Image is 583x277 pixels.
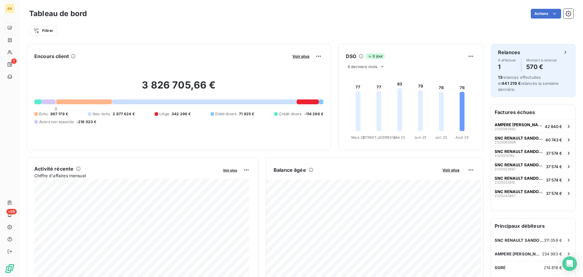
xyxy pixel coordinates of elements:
[351,135,365,140] tspan: Mars 25
[346,53,356,60] h6: DSO
[366,54,385,59] span: 0 jour
[495,140,516,144] span: 2325063998
[34,79,323,97] h2: 3 826 705,66 €
[495,167,516,171] span: 2325023847
[29,26,57,36] button: Filtrer
[546,164,562,169] span: 37 574 €
[455,135,469,140] tspan: Août 25
[113,111,135,117] span: 2 877 624 €
[441,167,461,173] button: Voir plus
[414,135,427,140] tspan: Juin 25
[498,62,516,72] h4: 1
[172,111,191,117] span: 342 296 €
[495,181,515,184] span: 2325033810
[495,149,544,154] span: SNC RENAULT SANDOUVILLE
[562,256,577,271] div: Open Intercom Messenger
[546,191,562,196] span: 37 574 €
[34,172,219,179] span: Chiffre d'affaires mensuel
[495,189,544,194] span: SNC RENAULT SANDOUVILLE
[223,168,237,172] span: Voir plus
[545,137,562,142] span: 40 743 €
[491,133,575,146] button: SNC RENAULT SANDOUVILLE232506399840 743 €
[495,238,544,243] span: SNC RENAULT SANDOUVILLE
[495,122,542,127] span: AMPERE [PERSON_NAME] SAS
[542,251,562,256] span: 234 993 €
[495,265,506,270] span: SGRE
[363,135,395,140] tspan: [STREET_ADDRESS]
[29,8,87,19] h3: Tableau de bord
[544,238,562,243] span: 311 058 €
[239,111,254,117] span: 71 925 €
[55,106,57,111] span: 0
[491,146,575,160] button: SNC RENAULT SANDOUVILLE232501378237 574 €
[76,119,97,125] span: -218 023 €
[491,160,575,173] button: SNC RENAULT SANDOUVILLE232502384737 574 €
[435,135,447,140] tspan: Juil. 25
[93,111,110,117] span: Non-échu
[5,60,14,69] a: 1
[544,265,562,270] span: 214 818 €
[39,119,74,125] span: Avoirs non associés
[291,54,311,59] button: Voir plus
[215,111,237,117] span: Débit divers
[159,111,169,117] span: Litige
[292,54,309,59] span: Voir plus
[279,111,302,117] span: Crédit divers
[274,166,306,174] h6: Balance âgée
[5,4,15,13] div: AA
[546,178,562,182] span: 37 574 €
[5,264,15,273] img: Logo LeanPay
[39,111,48,117] span: Échu
[11,58,17,64] span: 1
[526,62,557,72] h4: 570 €
[348,64,377,69] span: 6 derniers mois
[495,154,515,158] span: 2325013782
[502,81,520,86] span: 441 219 €
[495,136,543,140] span: SNC RENAULT SANDOUVILLE
[545,124,562,129] span: 42 840 €
[495,194,516,198] span: 2325043857
[442,168,459,172] span: Voir plus
[34,53,69,60] h6: Encours client
[498,49,520,56] h6: Relances
[495,127,516,131] span: 2325063892
[526,58,557,62] span: Montant à relancer
[498,58,516,62] span: À effectuer
[495,176,544,181] span: SNC RENAULT SANDOUVILLE
[498,75,502,80] span: 13
[50,111,68,117] span: 867 179 €
[491,219,575,233] h6: Principaux débiteurs
[495,162,544,167] span: SNC RENAULT SANDOUVILLE
[491,186,575,200] button: SNC RENAULT SANDOUVILLE232504385737 574 €
[6,209,17,214] span: +99
[491,105,575,119] h6: Factures échues
[394,135,405,140] tspan: Mai 25
[221,167,239,173] button: Voir plus
[491,119,575,133] button: AMPERE [PERSON_NAME] SAS232506389242 840 €
[304,111,324,117] span: -114 296 €
[491,173,575,186] button: SNC RENAULT SANDOUVILLE232503381037 574 €
[34,165,73,172] h6: Activité récente
[546,151,562,156] span: 37 574 €
[495,251,542,256] span: AMPERE [PERSON_NAME] SAS
[498,75,559,92] span: relances effectuées et relancés la semaine dernière.
[531,9,561,19] button: Actions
